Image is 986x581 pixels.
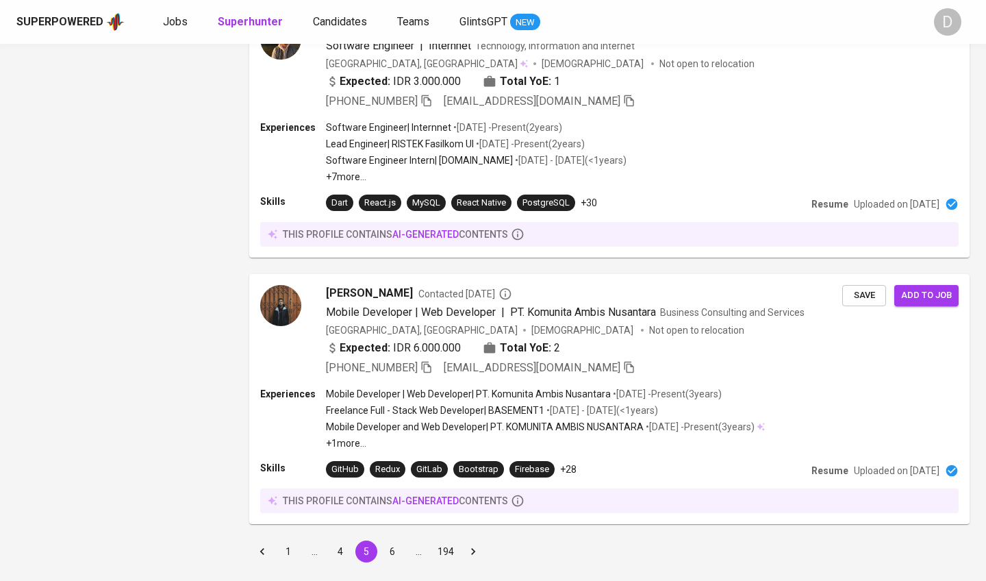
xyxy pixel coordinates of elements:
[326,420,644,434] p: Mobile Developer and Web Developer | PT. KOMUNITA AMBIS NUSANTARA
[842,285,886,306] button: Save
[429,39,471,52] span: Internnet
[218,14,286,31] a: Superhunter
[554,73,560,90] span: 1
[313,15,367,28] span: Candidates
[106,12,125,32] img: app logo
[381,541,403,563] button: Go to page 6
[326,57,528,71] div: [GEOGRAPHIC_DATA], [GEOGRAPHIC_DATA]
[854,464,939,478] p: Uploaded on [DATE]
[934,8,961,36] div: D
[412,197,440,210] div: MySQL
[326,387,611,401] p: Mobile Developer | Web Developer | PT. Komunita Ambis Nusantara
[474,137,585,151] p: • [DATE] - Present ( 2 years )
[510,306,656,319] span: PT. Komunita Ambis Nusantara
[340,73,390,90] b: Expected:
[326,95,418,108] span: [PHONE_NUMBER]
[649,323,744,337] p: Not open to relocation
[16,12,125,32] a: Superpoweredapp logo
[392,495,459,506] span: AI-generated
[260,461,326,475] p: Skills
[326,361,418,374] span: [PHONE_NUMBER]
[283,227,508,241] p: this profile contains contents
[260,195,326,208] p: Skills
[260,121,326,134] p: Experiences
[340,340,390,356] b: Expected:
[560,462,577,476] p: +28
[407,545,429,558] div: …
[313,14,370,31] a: Candidates
[811,464,848,478] p: Resume
[331,197,348,210] div: Dart
[16,14,103,30] div: Superpowered
[416,463,442,476] div: GitLab
[375,463,400,476] div: Redux
[329,541,351,563] button: Go to page 4
[644,420,755,434] p: • [DATE] - Present ( 3 years )
[498,287,512,301] svg: By Batam recruiter
[444,361,620,374] span: [EMAIL_ADDRESS][DOMAIN_NAME]
[522,197,570,210] div: PostgreSQL
[251,541,273,563] button: Go to previous page
[418,287,512,301] span: Contacted [DATE]
[531,323,635,337] span: [DEMOGRAPHIC_DATA]
[544,404,658,417] p: • [DATE] - [DATE] ( <1 years )
[326,285,413,301] span: [PERSON_NAME]
[420,38,423,54] span: |
[397,14,432,31] a: Teams
[392,229,459,240] span: AI-generated
[326,137,474,151] p: Lead Engineer | RISTEK Fasilkom UI
[542,57,646,71] span: [DEMOGRAPHIC_DATA]
[326,153,513,167] p: Software Engineer Intern | [DOMAIN_NAME]
[515,463,549,476] div: Firebase
[444,95,620,108] span: [EMAIL_ADDRESS][DOMAIN_NAME]
[163,15,188,28] span: Jobs
[475,40,635,51] span: Technology, Information and Internet
[326,73,461,90] div: IDR 3.000.000
[854,197,939,211] p: Uploaded on [DATE]
[283,494,508,508] p: this profile contains contents
[462,541,484,563] button: Go to next page
[326,306,496,319] span: Mobile Developer | Web Developer
[364,197,396,210] div: React.js
[249,274,970,524] a: [PERSON_NAME]Contacted [DATE]Mobile Developer | Web Developer|PT. Komunita Ambis NusantaraBusines...
[501,304,505,321] span: |
[659,57,755,71] p: Not open to relocation
[326,340,461,356] div: IDR 6.000.000
[500,340,551,356] b: Total YoE:
[849,288,879,304] span: Save
[457,197,506,210] div: React Native
[277,541,299,563] button: Go to page 1
[249,541,486,563] nav: pagination navigation
[326,323,518,337] div: [GEOGRAPHIC_DATA], [GEOGRAPHIC_DATA]
[218,15,283,28] b: Superhunter
[611,387,722,401] p: • [DATE] - Present ( 3 years )
[660,307,805,318] span: Business Consulting and Services
[811,197,848,211] p: Resume
[510,16,540,29] span: NEW
[451,121,562,134] p: • [DATE] - Present ( 2 years )
[554,340,560,356] span: 2
[163,14,190,31] a: Jobs
[326,404,544,417] p: Freelance Full - Stack Web Developer | BASEMENT1
[326,39,414,52] span: Software Engineer
[326,436,765,450] p: +1 more ...
[901,288,952,304] span: Add to job
[459,14,540,31] a: GlintsGPT NEW
[581,196,597,210] p: +30
[303,545,325,558] div: …
[513,153,627,167] p: • [DATE] - [DATE] ( <1 years )
[894,285,959,306] button: Add to job
[355,541,377,563] button: page 5
[260,285,301,326] img: f21a16c863a86942af8e7b6dd16f92c3.jpg
[459,463,498,476] div: Bootstrap
[326,121,451,134] p: Software Engineer | Internnet
[331,463,359,476] div: GitHub
[459,15,507,28] span: GlintsGPT
[433,541,458,563] button: Go to page 194
[500,73,551,90] b: Total YoE:
[326,170,627,184] p: +7 more ...
[260,387,326,401] p: Experiences
[397,15,429,28] span: Teams
[249,8,970,258] a: [PERSON_NAME]Software Engineer|InternnetTechnology, Information and Internet[GEOGRAPHIC_DATA], [G...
